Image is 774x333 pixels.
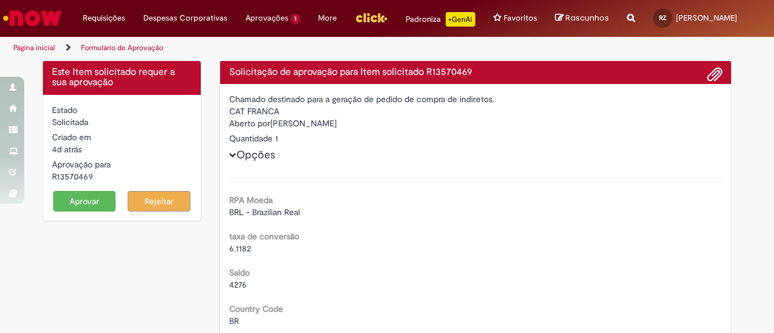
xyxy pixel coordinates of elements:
[143,12,227,24] span: Despesas Corporativas
[9,37,507,59] ul: Trilhas de página
[229,267,250,278] b: Saldo
[128,191,190,212] button: Rejeitar
[555,13,609,24] a: Rascunhos
[52,143,192,155] div: 26/09/2025 12:40:01
[229,207,300,218] span: BRL - Brazilian Real
[229,93,723,105] div: Chamado destinado para a geração de pedido de compra de indiretos.
[659,14,666,22] span: RZ
[229,195,273,205] b: RPA Moeda
[229,303,283,314] b: Country Code
[676,13,737,23] span: [PERSON_NAME]
[355,8,388,27] img: click_logo_yellow_360x200.png
[52,104,77,116] label: Estado
[53,191,116,212] button: Aprovar
[229,105,723,117] div: CAT FRANCA
[229,67,723,78] h4: Solicitação de aprovação para Item solicitado R13570469
[246,12,288,24] span: Aprovações
[13,43,55,53] a: Página inicial
[81,43,163,53] a: Formulário de Aprovação
[1,6,63,30] img: ServiceNow
[406,12,475,27] div: Padroniza
[291,14,300,24] span: 1
[229,243,251,254] span: 6.1182
[52,144,82,155] span: 4d atrás
[318,12,337,24] span: More
[229,132,723,144] div: Quantidade 1
[229,117,723,132] div: [PERSON_NAME]
[229,117,270,129] label: Aberto por
[446,12,475,27] p: +GenAi
[83,12,125,24] span: Requisições
[52,170,192,183] div: R13570469
[229,279,247,290] span: 4276
[52,67,192,88] h4: Este Item solicitado requer a sua aprovação
[229,231,299,242] b: taxa de conversão
[565,12,609,24] span: Rascunhos
[52,158,111,170] label: Aprovação para
[229,315,239,326] span: BR
[504,12,537,24] span: Favoritos
[52,144,82,155] time: 26/09/2025 12:40:01
[52,131,91,143] label: Criado em
[52,116,192,128] div: Solicitada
